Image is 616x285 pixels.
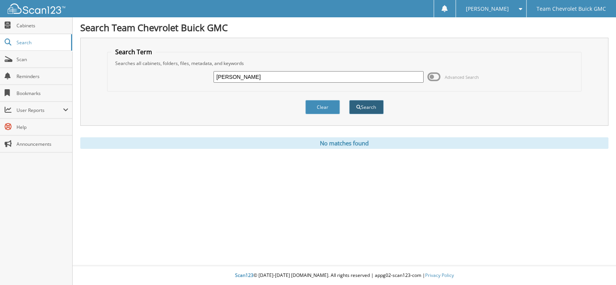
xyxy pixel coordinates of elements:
[17,56,68,63] span: Scan
[17,90,68,97] span: Bookmarks
[445,74,479,80] span: Advanced Search
[80,137,608,149] div: No matches found
[17,141,68,147] span: Announcements
[8,3,65,14] img: scan123-logo-white.svg
[80,21,608,34] h1: Search Team Chevrolet Buick GMC
[73,266,616,285] div: © [DATE]-[DATE] [DOMAIN_NAME]. All rights reserved | appg02-scan123-com |
[537,7,606,11] span: Team Chevrolet Buick GMC
[235,272,253,278] span: Scan123
[305,100,340,114] button: Clear
[578,248,616,285] iframe: Chat Widget
[17,107,63,113] span: User Reports
[349,100,384,114] button: Search
[17,39,67,46] span: Search
[17,73,68,80] span: Reminders
[111,48,156,56] legend: Search Term
[425,272,454,278] a: Privacy Policy
[17,124,68,130] span: Help
[466,7,509,11] span: [PERSON_NAME]
[17,22,68,29] span: Cabinets
[111,60,578,67] div: Searches all cabinets, folders, files, metadata, and keywords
